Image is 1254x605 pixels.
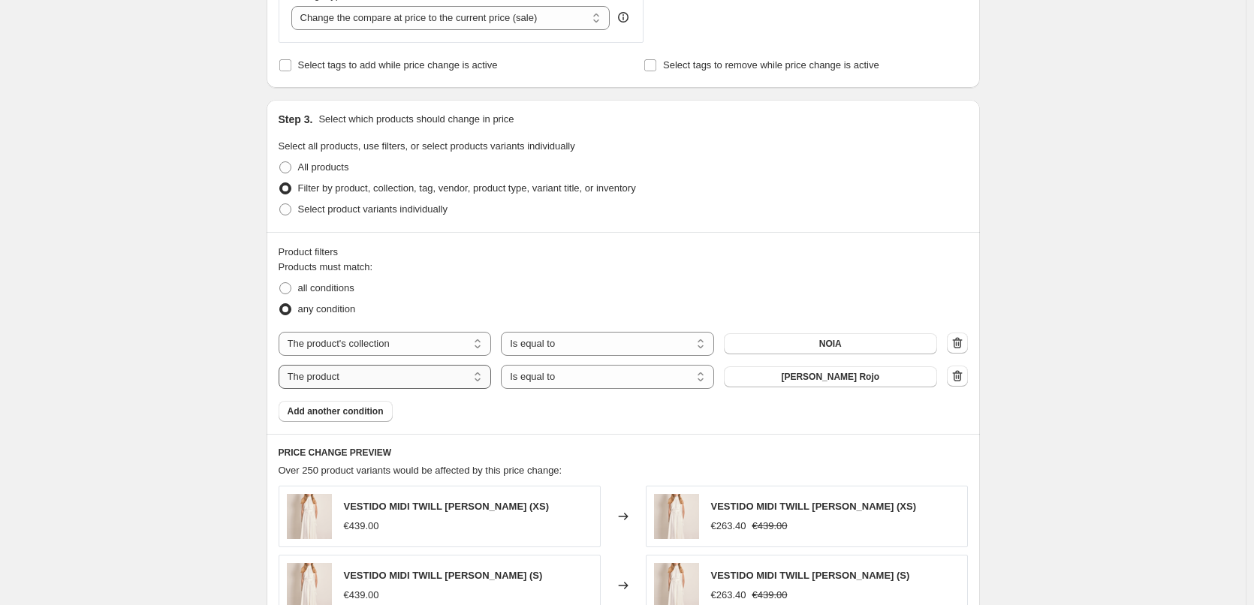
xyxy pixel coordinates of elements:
[298,303,356,315] span: any condition
[752,588,788,603] strike: €439.00
[298,203,448,215] span: Select product variants individually
[279,401,393,422] button: Add another condition
[654,494,699,539] img: 1_80x.png
[288,405,384,417] span: Add another condition
[298,282,354,293] span: all conditions
[279,465,562,476] span: Over 250 product variants would be affected by this price change:
[663,59,879,71] span: Select tags to remove while price change is active
[279,112,313,127] h2: Step 3.
[318,112,514,127] p: Select which products should change in price
[279,140,575,152] span: Select all products, use filters, or select products variants individually
[344,519,379,534] div: €439.00
[344,501,550,512] span: VESTIDO MIDI TWILL [PERSON_NAME] (XS)
[279,447,968,459] h6: PRICE CHANGE PREVIEW
[298,161,349,173] span: All products
[711,519,746,534] div: €263.40
[298,182,636,194] span: Filter by product, collection, tag, vendor, product type, variant title, or inventory
[344,570,543,581] span: VESTIDO MIDI TWILL [PERSON_NAME] (S)
[279,245,968,260] div: Product filters
[724,366,937,387] button: Abrigo Croccant Rojo
[724,333,937,354] button: NOIA
[711,570,910,581] span: VESTIDO MIDI TWILL [PERSON_NAME] (S)
[819,338,842,350] span: NOIA
[279,261,373,272] span: Products must match:
[781,371,879,383] span: [PERSON_NAME] Rojo
[616,10,631,25] div: help
[344,588,379,603] div: €439.00
[287,494,332,539] img: 1_80x.png
[298,59,498,71] span: Select tags to add while price change is active
[711,501,917,512] span: VESTIDO MIDI TWILL [PERSON_NAME] (XS)
[711,588,746,603] div: €263.40
[752,519,788,534] strike: €439.00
